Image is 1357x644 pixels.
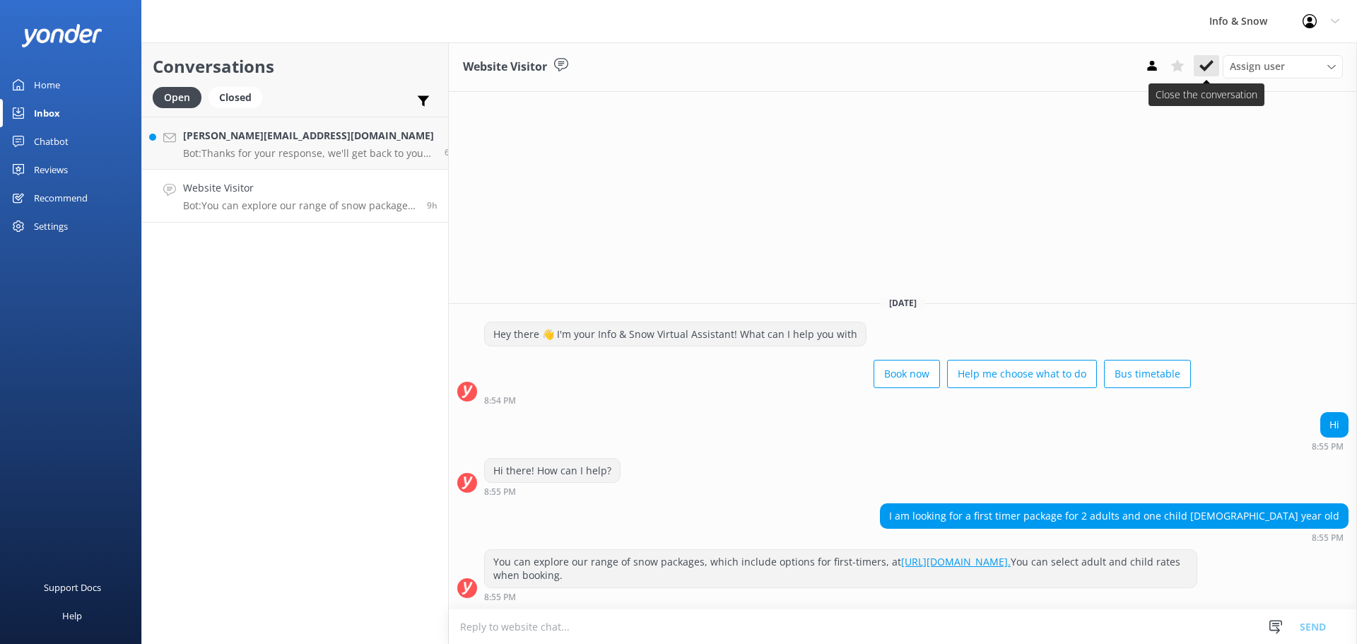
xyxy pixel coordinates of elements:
div: Sep 15 2025 08:55pm (UTC +12:00) Pacific/Auckland [880,532,1349,542]
div: Open [153,87,201,108]
p: Bot: You can explore our range of snow packages, which include options for first-timers, at [URL]... [183,199,416,212]
strong: 8:55 PM [484,593,516,602]
div: Sep 15 2025 08:54pm (UTC +12:00) Pacific/Auckland [484,395,1191,405]
span: Assign user [1230,59,1285,74]
h2: Conversations [153,53,437,80]
a: Closed [208,89,269,105]
p: Bot: Thanks for your response, we'll get back to you as soon as we can during opening hours. [183,147,434,160]
div: Assign User [1223,55,1343,78]
strong: 8:55 PM [1312,534,1344,542]
button: Bus timetable [1104,360,1191,388]
div: Hi [1321,413,1348,437]
div: Sep 15 2025 08:55pm (UTC +12:00) Pacific/Auckland [484,592,1197,602]
div: Hey there 👋 I'm your Info & Snow Virtual Assistant! What can I help you with [485,322,866,346]
div: Closed [208,87,262,108]
div: Sep 15 2025 08:55pm (UTC +12:00) Pacific/Auckland [1312,441,1349,451]
span: Sep 15 2025 11:33pm (UTC +12:00) Pacific/Auckland [445,146,455,158]
div: Sep 15 2025 08:55pm (UTC +12:00) Pacific/Auckland [484,486,621,496]
span: Sep 15 2025 08:55pm (UTC +12:00) Pacific/Auckland [427,199,437,211]
div: Home [34,71,60,99]
button: Book now [874,360,940,388]
h3: Website Visitor [463,58,547,76]
div: Help [62,602,82,630]
h4: [PERSON_NAME][EMAIL_ADDRESS][DOMAIN_NAME] [183,128,434,144]
a: Open [153,89,208,105]
button: Help me choose what to do [947,360,1097,388]
img: yonder-white-logo.png [21,24,102,47]
div: Support Docs [44,573,101,602]
strong: 8:55 PM [1312,443,1344,451]
div: Inbox [34,99,60,127]
strong: 8:54 PM [484,397,516,405]
div: Chatbot [34,127,69,156]
div: Reviews [34,156,68,184]
strong: 8:55 PM [484,488,516,496]
div: Hi there! How can I help? [485,459,620,483]
div: You can explore our range of snow packages, which include options for first-timers, at You can se... [485,550,1197,587]
div: I am looking for a first timer package for 2 adults and one child [DEMOGRAPHIC_DATA] year old [881,504,1348,528]
h4: Website Visitor [183,180,416,196]
div: Settings [34,212,68,240]
div: Recommend [34,184,88,212]
span: [DATE] [881,297,925,309]
a: [PERSON_NAME][EMAIL_ADDRESS][DOMAIN_NAME]Bot:Thanks for your response, we'll get back to you as s... [142,117,448,170]
a: Website VisitorBot:You can explore our range of snow packages, which include options for first-ti... [142,170,448,223]
a: [URL][DOMAIN_NAME]. [901,555,1011,568]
